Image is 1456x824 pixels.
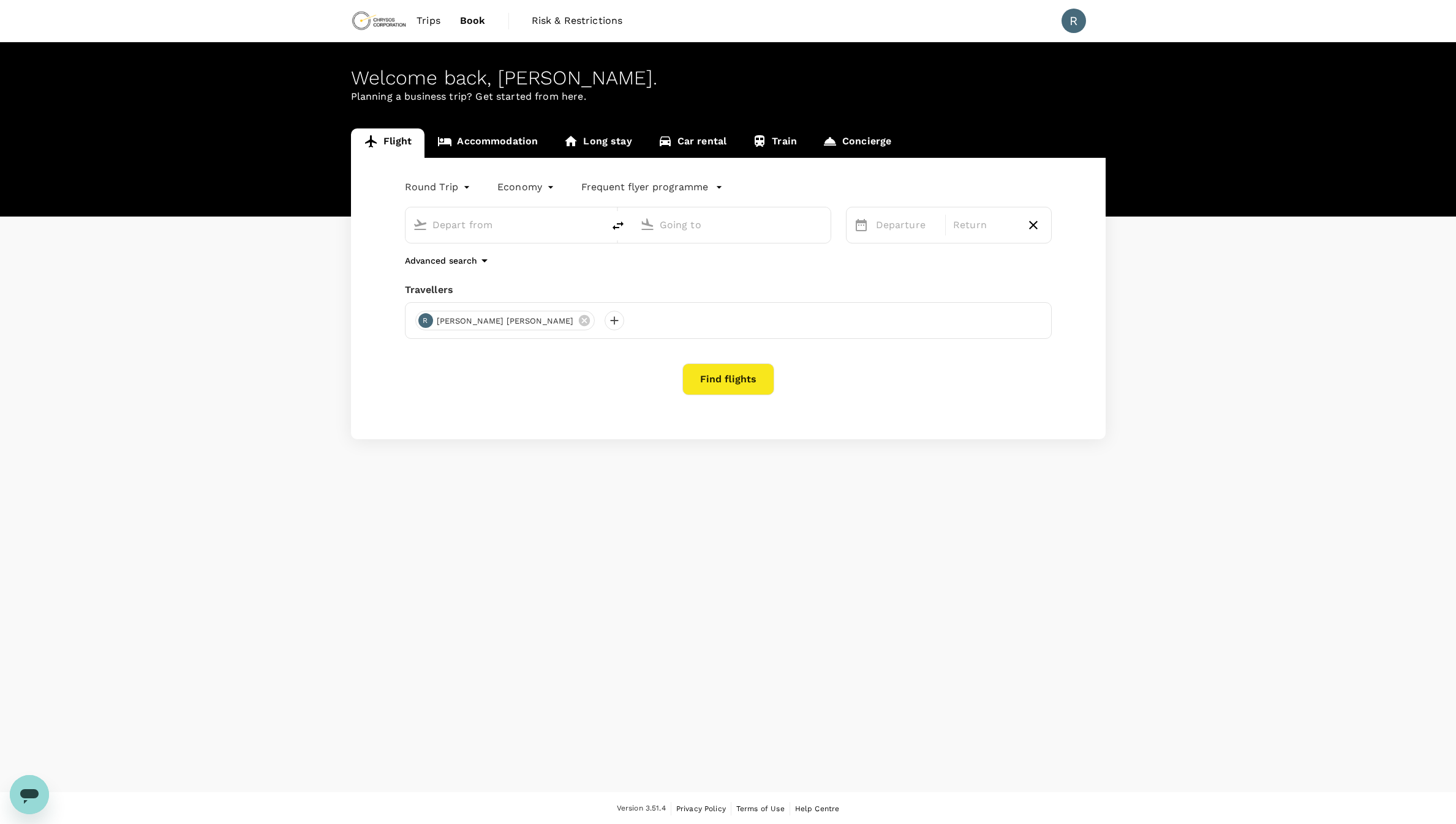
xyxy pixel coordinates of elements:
div: R [1062,9,1086,33]
p: Advanced search [405,254,477,267]
a: Help Centre [795,802,840,815]
input: Going to [660,215,805,234]
div: R [418,313,433,328]
div: Round Trip [405,177,473,197]
a: Terms of Use [736,802,785,815]
span: Book [460,13,486,28]
a: Train [739,128,810,158]
p: Frequent flyer programme [581,180,708,195]
p: Return [953,218,1016,232]
div: Welcome back , [PERSON_NAME] . [351,67,1106,89]
button: Advanced search [405,253,492,268]
iframe: Button to launch messaging window [10,775,49,814]
span: Help Centre [795,804,840,813]
a: Long stay [551,128,644,158]
div: Travellers [405,283,1052,297]
span: Version 3.51.4 [617,803,666,815]
span: Risk & Restrictions [532,13,623,28]
button: Open [822,223,824,226]
p: Planning a business trip? Get started from here. [351,89,1106,104]
a: Accommodation [424,128,551,158]
span: Terms of Use [736,804,785,813]
button: Frequent flyer programme [581,180,723,195]
span: Privacy Policy [676,804,726,813]
a: Flight [351,128,425,158]
span: [PERSON_NAME] [PERSON_NAME] [429,315,581,327]
button: Open [595,223,597,226]
a: Privacy Policy [676,802,726,815]
button: delete [603,211,633,240]
a: Car rental [645,128,740,158]
button: Find flights [682,363,774,395]
img: Chrysos Corporation [351,7,407,34]
div: R[PERSON_NAME] [PERSON_NAME] [415,311,595,330]
a: Concierge [810,128,904,158]
input: Depart from [432,215,578,234]
span: Trips [417,13,440,28]
p: Departure [876,218,938,232]
div: Economy [497,177,557,197]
